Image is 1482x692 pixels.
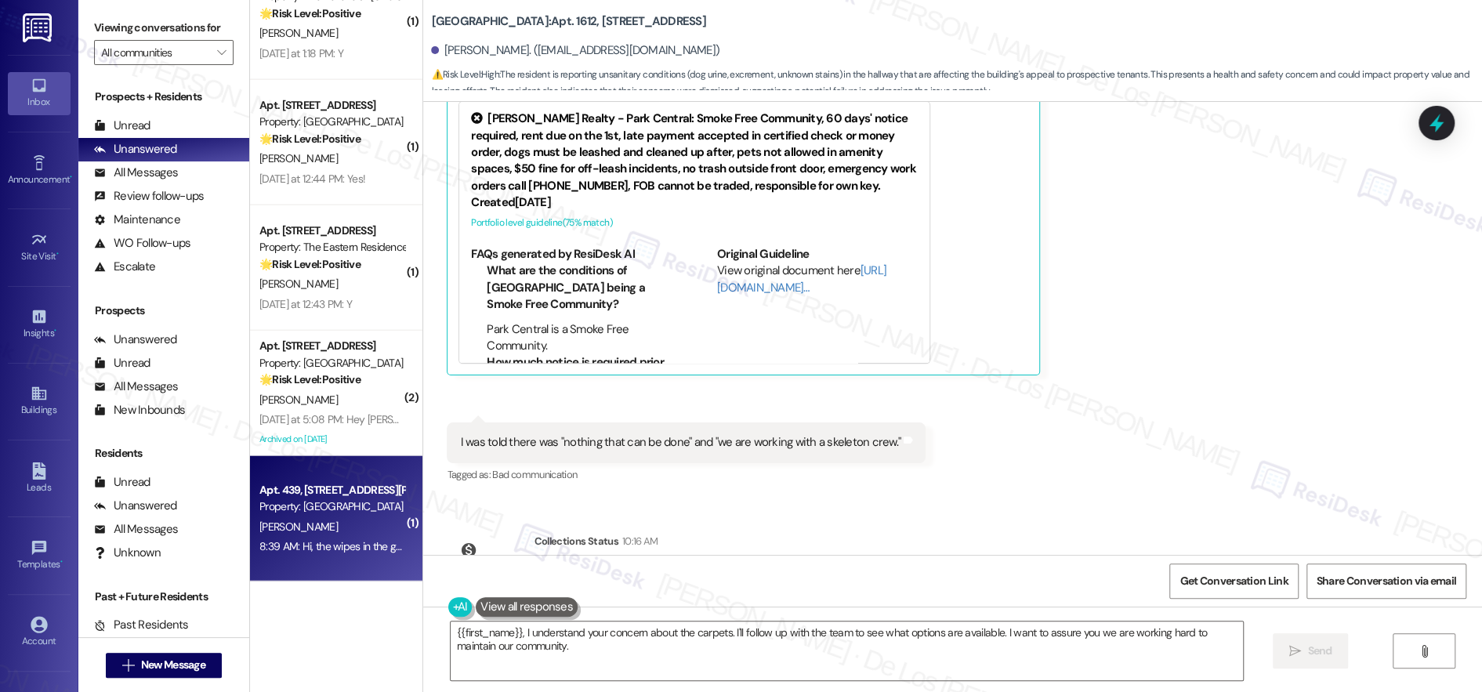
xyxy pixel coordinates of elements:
div: Unread [94,474,150,491]
div: All Messages [94,379,178,395]
div: Prospects + Residents [78,89,249,105]
span: Share Conversation via email [1317,573,1456,589]
a: Templates • [8,534,71,577]
div: Past Residents [94,617,189,633]
div: All Messages [94,165,178,181]
div: [DATE] at 5:08 PM: Hey [PERSON_NAME]! We’re always looking for ways to improve and would love you... [259,412,1292,426]
div: 10:16 AM [618,533,658,549]
button: New Message [106,653,222,678]
div: Past + Future Residents [78,589,249,605]
div: [DATE] at 12:43 PM: Y [259,297,352,311]
span: [PERSON_NAME] [259,26,338,40]
img: ResiDesk Logo [23,13,55,42]
div: Escalate [94,259,155,275]
div: Property: [GEOGRAPHIC_DATA] [259,114,404,130]
div: Property: [GEOGRAPHIC_DATA] [259,355,404,371]
span: • [60,556,63,567]
span: : The resident is reporting unsanitary conditions (dog urine, excrement, unknown stains) in the h... [431,67,1482,100]
i:  [1289,645,1301,658]
li: What are the conditions of [GEOGRAPHIC_DATA] being a Smoke Free Community? [487,263,672,313]
div: Unanswered [94,332,177,348]
div: [PERSON_NAME]. ([EMAIL_ADDRESS][DOMAIN_NAME]) [431,42,719,59]
strong: 🌟 Risk Level: Positive [259,257,361,271]
div: [PERSON_NAME] Realty - Park Central: Smoke Free Community, 60 days' notice required, rent due on ... [471,111,918,194]
span: New Message [141,657,205,673]
div: All Messages [94,521,178,538]
div: Apt. 439, [STREET_ADDRESS][PERSON_NAME] [259,482,404,498]
div: I was told there was "nothing that can be done" and "we are working with a skeleton crew." [460,434,900,451]
i:  [122,659,134,672]
div: Apt. [STREET_ADDRESS] [259,338,404,354]
div: 8:39 AM: Hi, the wipes in the gym are out. Could you please refill those? [259,539,582,553]
div: Residents [78,445,249,462]
b: FAQs generated by ResiDesk AI [471,246,634,262]
span: Send [1307,643,1332,659]
a: Site Visit • [8,226,71,269]
a: Leads [8,458,71,500]
span: • [70,172,72,183]
div: Unknown [94,545,161,561]
i:  [1419,645,1430,658]
div: Unanswered [94,141,177,158]
li: How much notice is required prior to lease expiration? [487,354,672,388]
div: Archived on [DATE] [258,429,406,449]
li: Park Central is a Smoke Free Community. [487,321,672,355]
span: • [54,325,56,336]
div: Prospects [78,303,249,319]
a: Account [8,611,71,654]
div: Property: The Eastern Residences at [GEOGRAPHIC_DATA] [259,239,404,255]
div: [DATE] at 1:18 PM: Y [259,46,343,60]
div: Portfolio level guideline ( 75 % match) [471,215,918,231]
span: [PERSON_NAME] [259,520,338,534]
div: View original document here [717,263,919,296]
span: Get Conversation Link [1179,573,1288,589]
a: [URL][DOMAIN_NAME]… [717,263,886,295]
button: Get Conversation Link [1169,563,1298,599]
a: Inbox [8,72,71,114]
strong: 🌟 Risk Level: Positive [259,372,361,386]
div: Property: [GEOGRAPHIC_DATA] [259,498,404,515]
label: Viewing conversations for [94,16,234,40]
input: All communities [101,40,208,65]
div: Unanswered [94,498,177,514]
strong: ⚠️ Risk Level: High [431,68,498,81]
span: [PERSON_NAME] [259,393,338,407]
div: Maintenance [94,212,180,228]
span: Bad communication [492,468,577,481]
div: Collections Status [534,533,618,549]
b: Original Guideline [717,246,810,262]
div: WO Follow-ups [94,235,190,252]
textarea: {{first_name}}, I understand your concern about the carpets. I'll follow up with the team to see ... [451,621,1243,680]
strong: 🌟 Risk Level: Positive [259,132,361,146]
div: Created [DATE] [471,194,918,211]
a: Buildings [8,380,71,422]
button: Share Conversation via email [1306,563,1466,599]
div: New Inbounds [94,402,185,418]
div: Review follow-ups [94,188,204,205]
b: [GEOGRAPHIC_DATA]: Apt. 1612, [STREET_ADDRESS] [431,13,705,30]
div: Unread [94,118,150,134]
i:  [217,46,226,59]
div: Apt. [STREET_ADDRESS] [259,97,404,114]
div: Tagged as: [447,463,926,486]
div: [DATE] at 12:44 PM: Yes! [259,172,365,186]
a: Insights • [8,303,71,346]
div: Apt. [STREET_ADDRESS] [259,223,404,239]
strong: 🌟 Risk Level: Positive [259,6,361,20]
span: • [56,248,59,259]
div: Unread [94,355,150,371]
span: [PERSON_NAME] [259,277,338,291]
span: [PERSON_NAME] [259,151,338,165]
button: Send [1273,633,1349,668]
